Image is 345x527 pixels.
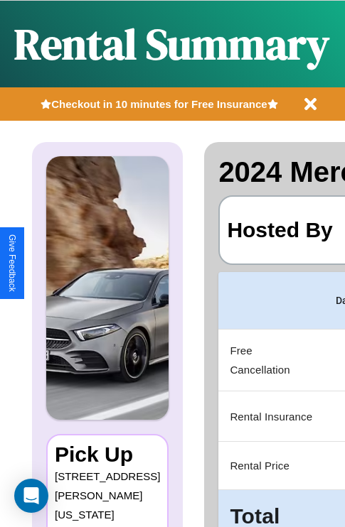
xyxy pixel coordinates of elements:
div: Give Feedback [7,234,17,292]
h1: Rental Summary [14,15,329,73]
p: Free Cancellation [230,341,312,379]
p: Rental Price [230,456,312,475]
div: Open Intercom Messenger [14,479,48,513]
h3: Pick Up [55,442,160,467]
p: [STREET_ADDRESS][PERSON_NAME][US_STATE] [55,467,160,524]
b: Checkout in 10 minutes for Free Insurance [51,98,267,110]
p: Rental Insurance [230,407,312,426]
h3: Hosted By [227,204,332,256]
